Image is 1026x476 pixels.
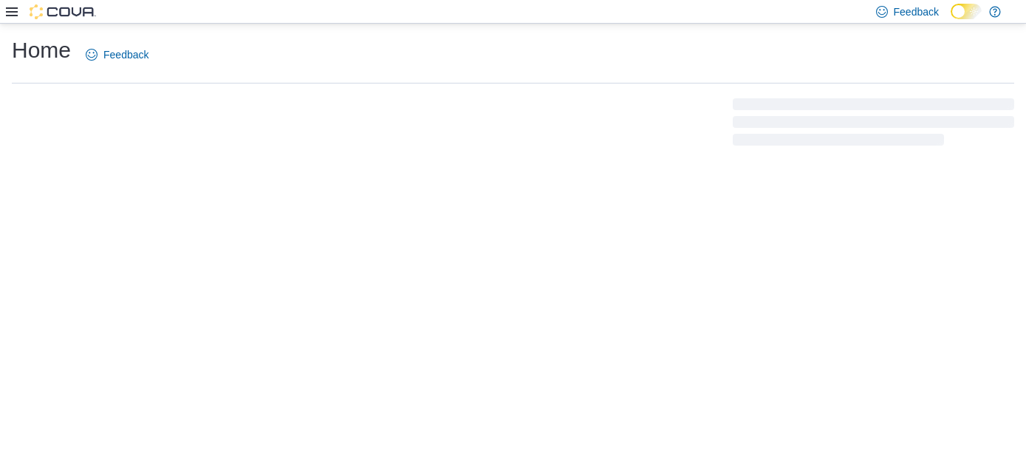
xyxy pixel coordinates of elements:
[80,40,154,69] a: Feedback
[894,4,939,19] span: Feedback
[951,4,982,19] input: Dark Mode
[12,35,71,65] h1: Home
[951,19,951,20] span: Dark Mode
[103,47,148,62] span: Feedback
[30,4,96,19] img: Cova
[733,101,1014,149] span: Loading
